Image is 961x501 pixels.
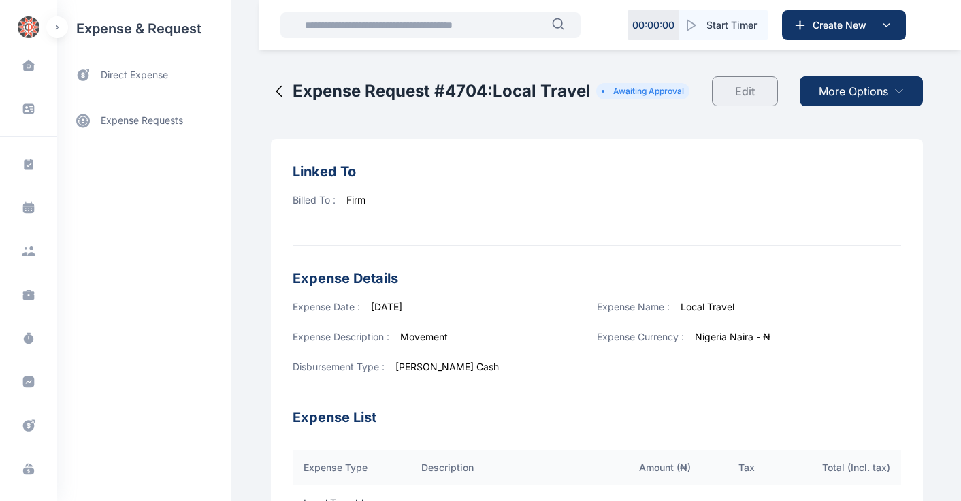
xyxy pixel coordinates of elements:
span: Movement [400,331,448,342]
span: Nigeria Naira - ₦ [695,331,770,342]
button: Expense Request #4704:Local TravelAwaiting Approval [271,65,689,117]
a: Edit [712,65,789,117]
button: Create New [782,10,906,40]
span: Expense Date : [293,301,360,312]
h2: Expense Request # 4704 : Local Travel [293,80,591,102]
button: Start Timer [679,10,768,40]
span: Start Timer [706,18,757,32]
span: Firm [346,194,365,206]
h3: Expense List [293,390,901,428]
span: direct expense [101,68,168,82]
span: Expense Currency : [597,331,684,342]
span: Disbursement Type : [293,361,385,372]
span: Local Travel [681,301,734,312]
li: Awaiting Approval [602,86,684,97]
span: Expense Name : [597,301,670,312]
span: More Options [819,83,888,99]
span: [DATE] [371,301,402,312]
span: [PERSON_NAME] Cash [395,361,499,372]
h3: Expense Details [293,268,901,289]
th: Tax [706,450,787,485]
th: Amount ( ₦ ) [624,450,706,485]
span: Create New [807,18,878,32]
a: direct expense [57,57,231,93]
h3: Linked To [293,161,901,182]
th: Total (Incl. tax) [787,450,901,485]
th: Expense Type [293,450,405,485]
th: Description [405,450,624,485]
a: expense requests [57,104,231,137]
span: Billed To : [293,194,336,206]
p: 00 : 00 : 00 [632,18,674,32]
button: Edit [712,76,778,106]
div: expense requests [57,93,231,137]
span: Expense Description : [293,331,389,342]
